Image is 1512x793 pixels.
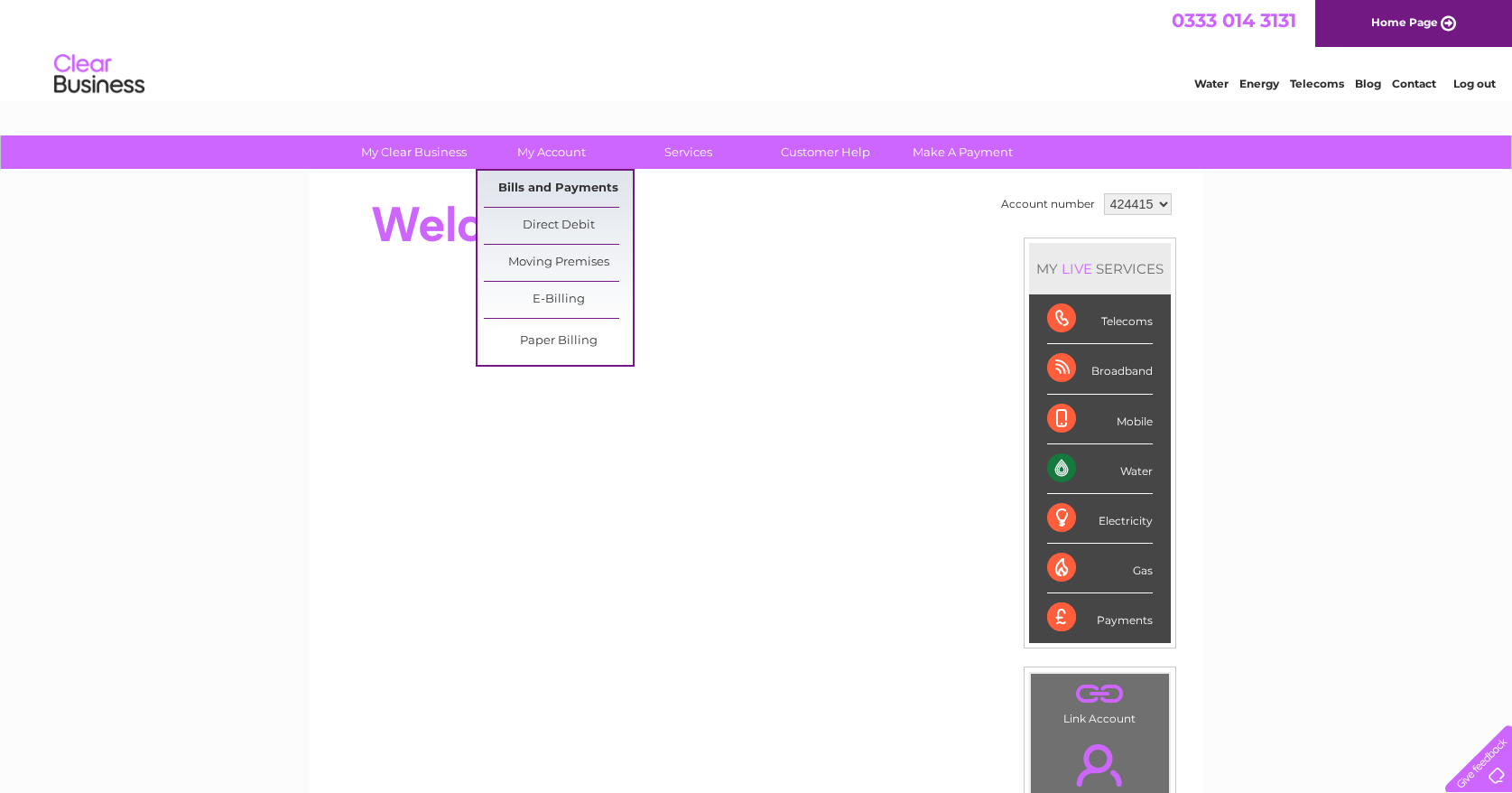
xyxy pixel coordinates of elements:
[484,245,633,281] a: Moving Premises
[1047,593,1153,642] div: Payments
[1047,395,1153,444] div: Mobile
[1172,9,1296,32] a: 0333 014 3131
[1047,544,1153,593] div: Gas
[484,282,633,318] a: E-Billing
[1290,77,1344,90] a: Telecoms
[1047,294,1153,344] div: Telecoms
[751,135,900,169] a: Customer Help
[1194,77,1229,90] a: Water
[484,171,633,207] a: Bills and Payments
[1453,77,1496,90] a: Log out
[1035,678,1164,710] a: .
[888,135,1037,169] a: Make A Payment
[1047,344,1153,394] div: Broadband
[1239,77,1279,90] a: Energy
[997,189,1099,219] td: Account number
[484,208,633,244] a: Direct Debit
[614,135,763,169] a: Services
[53,47,145,102] img: logo.png
[1047,444,1153,494] div: Water
[1058,260,1096,277] div: LIVE
[477,135,626,169] a: My Account
[1355,77,1381,90] a: Blog
[484,323,633,359] a: Paper Billing
[1030,673,1170,730] td: Link Account
[1392,77,1436,90] a: Contact
[1047,494,1153,544] div: Electricity
[339,135,488,169] a: My Clear Business
[1029,243,1171,294] div: MY SERVICES
[330,10,1183,88] div: Clear Business is a trading name of Verastar Limited (registered in [GEOGRAPHIC_DATA] No. 3667643...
